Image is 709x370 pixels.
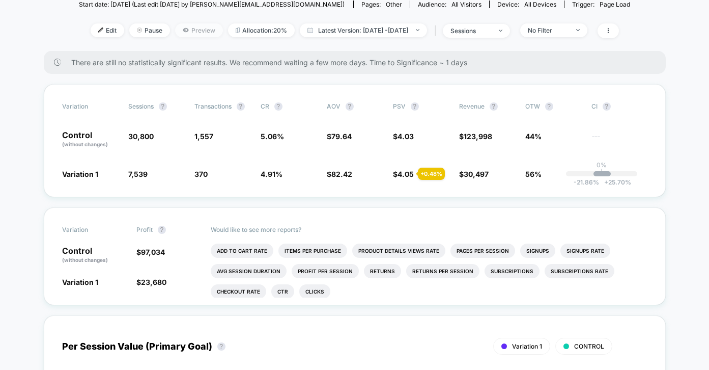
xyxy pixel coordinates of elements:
[604,178,608,186] span: +
[128,102,154,110] span: Sessions
[62,247,126,264] p: Control
[601,169,603,176] p: |
[393,170,414,178] span: $
[327,132,352,141] span: $
[406,264,479,278] li: Returns Per Session
[600,1,630,8] span: Page Load
[278,244,347,258] li: Items Per Purchase
[603,102,611,111] button: ?
[327,170,352,178] span: $
[398,132,414,141] span: 4.03
[211,264,287,278] li: Avg Session Duration
[129,23,170,37] span: Pause
[300,23,427,37] span: Latest Version: [DATE] - [DATE]
[499,30,502,32] img: end
[459,102,485,110] span: Revenue
[237,102,245,111] button: ?
[307,28,313,33] img: calendar
[228,23,295,37] span: Allocation: 20%
[451,1,481,8] span: All Visitors
[62,131,118,148] p: Control
[261,170,282,178] span: 4.91 %
[136,226,153,233] span: Profit
[236,28,240,33] img: rebalance
[525,102,581,111] span: OTW
[591,102,647,111] span: CI
[158,226,166,234] button: ?
[136,278,166,286] span: $
[91,23,124,37] span: Edit
[136,248,165,256] span: $
[194,102,232,110] span: Transactions
[572,1,630,8] div: Trigger:
[62,278,98,286] span: Variation 1
[62,226,118,234] span: Variation
[393,102,406,110] span: PSV
[62,141,108,147] span: (without changes)
[418,168,445,180] div: + 0.48 %
[599,178,631,186] span: 25.70 %
[299,284,330,299] li: Clicks
[525,170,542,178] span: 56%
[261,102,269,110] span: CR
[327,102,341,110] span: AOV
[128,170,148,178] span: 7,539
[141,278,166,286] span: 23,680
[159,102,167,111] button: ?
[331,170,352,178] span: 82.42
[520,244,555,258] li: Signups
[194,170,208,178] span: 370
[485,264,540,278] li: Subscriptions
[175,23,223,37] span: Preview
[331,132,352,141] span: 79.64
[62,102,118,111] span: Variation
[464,170,489,178] span: 30,497
[393,132,414,141] span: $
[352,244,445,258] li: Product Details Views Rate
[459,132,492,141] span: $
[346,102,354,111] button: ?
[128,132,154,141] span: 30,800
[574,342,604,350] span: CONTROL
[141,248,165,256] span: 97,034
[432,23,443,38] span: |
[490,102,498,111] button: ?
[528,27,569,34] div: No Filter
[512,342,542,350] span: Variation 1
[211,244,273,258] li: Add To Cart Rate
[361,1,402,8] div: Pages:
[418,1,481,8] div: Audience:
[464,132,492,141] span: 123,998
[62,257,108,263] span: (without changes)
[597,161,607,169] p: 0%
[524,1,556,8] span: all devices
[271,284,294,299] li: Ctr
[98,28,103,33] img: edit
[364,264,401,278] li: Returns
[217,342,225,351] button: ?
[62,170,98,178] span: Variation 1
[576,29,580,31] img: end
[211,284,266,299] li: Checkout Rate
[591,134,647,148] span: ---
[292,264,359,278] li: Profit Per Session
[545,102,553,111] button: ?
[450,244,515,258] li: Pages Per Session
[459,170,489,178] span: $
[261,132,284,141] span: 5.06 %
[386,1,402,8] span: other
[525,132,542,141] span: 44%
[489,1,564,8] span: Device:
[450,27,491,35] div: sessions
[398,170,414,178] span: 4.05
[137,28,142,33] img: end
[574,178,599,186] span: -21.86 %
[560,244,610,258] li: Signups Rate
[211,226,647,233] p: Would like to see more reports?
[416,29,419,31] img: end
[79,1,345,8] span: Start date: [DATE] (Last edit [DATE] by [PERSON_NAME][EMAIL_ADDRESS][DOMAIN_NAME])
[71,58,645,67] span: There are still no statistically significant results. We recommend waiting a few more days . Time...
[545,264,614,278] li: Subscriptions Rate
[194,132,213,141] span: 1,557
[274,102,282,111] button: ?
